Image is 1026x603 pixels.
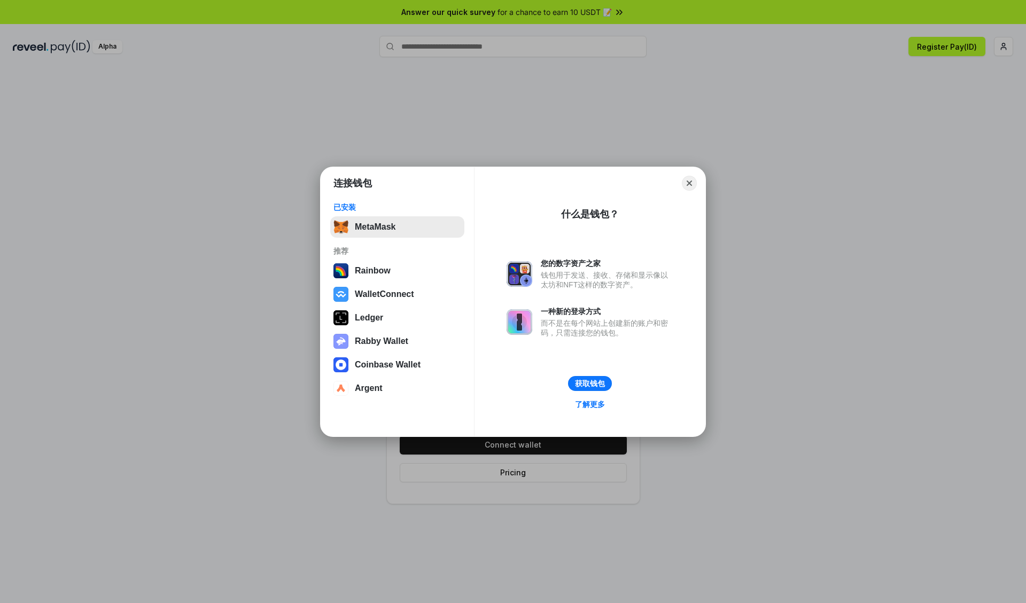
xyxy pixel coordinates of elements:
[355,360,421,370] div: Coinbase Wallet
[355,336,408,346] div: Rabby Wallet
[330,378,464,399] button: Argent
[507,309,532,335] img: svg+xml,%3Csvg%20xmlns%3D%22http%3A%2F%2Fwww.w3.org%2F2000%2Fsvg%22%20fill%3D%22none%22%20viewBox...
[355,266,391,276] div: Rainbow
[333,220,348,234] img: svg+xml,%3Csvg%20fill%3D%22none%22%20height%3D%2233%22%20viewBox%3D%220%200%2035%2033%22%20width%...
[333,263,348,278] img: svg+xml,%3Csvg%20width%3D%22120%22%20height%3D%22120%22%20viewBox%3D%220%200%20120%20120%22%20fil...
[330,307,464,328] button: Ledger
[575,400,605,409] div: 了解更多
[333,381,348,396] img: svg+xml,%3Csvg%20width%3D%2228%22%20height%3D%2228%22%20viewBox%3D%220%200%2028%2028%22%20fill%3D...
[507,261,532,287] img: svg+xml,%3Csvg%20xmlns%3D%22http%3A%2F%2Fwww.w3.org%2F2000%2Fsvg%22%20fill%3D%22none%22%20viewBox...
[541,307,673,316] div: 一种新的登录方式
[355,222,395,232] div: MetaMask
[569,397,611,411] a: 了解更多
[682,176,697,191] button: Close
[541,318,673,338] div: 而不是在每个网站上创建新的账户和密码，只需连接您的钱包。
[355,313,383,323] div: Ledger
[333,202,461,212] div: 已安装
[541,259,673,268] div: 您的数字资产之家
[333,334,348,349] img: svg+xml,%3Csvg%20xmlns%3D%22http%3A%2F%2Fwww.w3.org%2F2000%2Fsvg%22%20fill%3D%22none%22%20viewBox...
[568,376,612,391] button: 获取钱包
[333,287,348,302] img: svg+xml,%3Csvg%20width%3D%2228%22%20height%3D%2228%22%20viewBox%3D%220%200%2028%2028%22%20fill%3D...
[330,260,464,281] button: Rainbow
[333,246,461,256] div: 推荐
[575,379,605,388] div: 获取钱包
[330,284,464,305] button: WalletConnect
[333,357,348,372] img: svg+xml,%3Csvg%20width%3D%2228%22%20height%3D%2228%22%20viewBox%3D%220%200%2028%2028%22%20fill%3D...
[330,331,464,352] button: Rabby Wallet
[333,310,348,325] img: svg+xml,%3Csvg%20xmlns%3D%22http%3A%2F%2Fwww.w3.org%2F2000%2Fsvg%22%20width%3D%2228%22%20height%3...
[333,177,372,190] h1: 连接钱包
[541,270,673,289] div: 钱包用于发送、接收、存储和显示像以太坊和NFT这样的数字资产。
[561,208,619,221] div: 什么是钱包？
[355,383,383,393] div: Argent
[330,354,464,375] button: Coinbase Wallet
[355,289,414,299] div: WalletConnect
[330,216,464,238] button: MetaMask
